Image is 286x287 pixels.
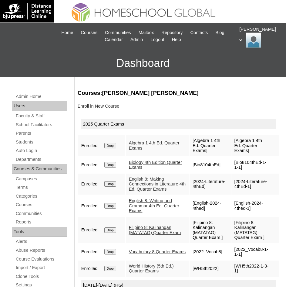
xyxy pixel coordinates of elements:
a: Departments [15,156,67,163]
a: Help [169,36,184,43]
input: Drop [104,249,116,254]
h3: Courses:[PERSON_NAME] [PERSON_NAME] [78,89,280,97]
a: Calendar [102,36,126,43]
input: Drop [104,203,116,209]
td: Enrolled [78,217,101,243]
span: Repository [161,29,183,36]
td: Enrolled [78,261,101,277]
a: Biology 4th Edition Quarter Exams [129,160,182,170]
a: Abuse Reports [15,247,67,254]
a: Admin [127,36,146,43]
a: World History (5th Ed.) Quarter Exams [129,264,174,274]
a: Communities [102,29,134,36]
img: Ariane Ebuen [246,33,261,48]
span: Home [61,29,73,36]
a: Course Evaluations [15,255,67,263]
td: [Algebra 1 4th Ed. Quarter Exams] [231,135,273,156]
span: Contacts [190,29,208,36]
div: Courses & Communities [12,164,67,174]
a: Students [15,138,67,146]
span: Mailbox [139,29,154,36]
span: Blog [215,29,224,36]
td: [Bio8104thEd-1-1-1] [231,157,273,173]
td: [WH5th2022] [190,261,231,277]
a: Algebra 1 4th Ed. Quarter Exams [129,140,180,150]
a: School Facilitators [15,121,67,129]
td: [2022_Vocab8] [190,244,231,260]
a: Alerts [15,238,67,245]
a: Clone Tools [15,273,67,280]
td: [English-2024-4thed] [190,195,231,216]
a: Mailbox [136,29,157,36]
a: Auto Login [15,147,67,154]
a: English 8: Writing and Grammar 4th Ed. Quarter Exams [129,198,179,213]
a: Enroll in New Course [78,104,119,109]
a: Vocabulary 8 Quarter Exams [129,249,186,254]
input: Drop [104,266,116,271]
td: [Filipino 8: Kalinangan (MATATAG) Quarter Exam ] [190,217,231,243]
td: [2024-Literature-4thEd] [190,174,231,195]
a: Home [58,29,76,36]
a: Faculty & Staff [15,112,67,120]
span: Calendar [105,36,123,43]
a: Import / Export [15,264,67,271]
div: Tools [12,227,67,237]
input: Drop [104,227,116,233]
td: [Algebra 1 4th Ed. Quarter Exams] [190,135,231,156]
td: Enrolled [78,244,101,260]
a: Logout [148,36,167,43]
a: Categories [15,192,67,200]
a: Courses [15,201,67,209]
a: Campuses [15,175,67,183]
a: Repository [158,29,186,36]
td: [Bio8104thEd] [190,157,231,173]
span: Admin [130,36,143,43]
td: [2024-Literature-4thEd-1] [231,174,273,195]
a: Contacts [187,29,211,36]
a: Blog [212,29,227,36]
td: Enrolled [78,174,101,195]
a: Courses [78,29,100,36]
input: Drop [104,143,116,148]
img: logo-white.png [3,3,51,19]
td: [WH5th2022-1-3-1] [231,261,273,277]
input: Drop [104,181,116,187]
a: Parents [15,130,67,137]
a: Admin Home [15,93,67,100]
input: Drop [104,162,116,168]
td: Enrolled [78,135,101,156]
td: [English-2024-4thed-1] [231,195,273,216]
td: Enrolled [78,157,101,173]
td: [Filipino 8: Kalinangan (MATATAG) Quarter Exam ] [231,217,273,243]
h3: Dashboard [3,50,283,77]
a: Communities [15,210,67,217]
a: Reports [15,218,67,226]
span: Help [172,36,181,43]
div: [PERSON_NAME] [239,26,280,48]
span: Communities [105,29,131,36]
div: Users [12,101,67,111]
div: 2025 Quarter Exams [81,119,276,130]
span: Logout [151,36,164,43]
td: [2022_Vocab8-1-1-1] [231,244,273,260]
a: English 8: Making Connections in Literature 4th Ed. Quarter Exams [129,177,186,192]
a: Filipino 8: Kalinangan (MATATAG) Quarter Exam [129,225,181,235]
a: Terms [15,184,67,191]
span: Courses [81,29,97,36]
td: Enrolled [78,195,101,216]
